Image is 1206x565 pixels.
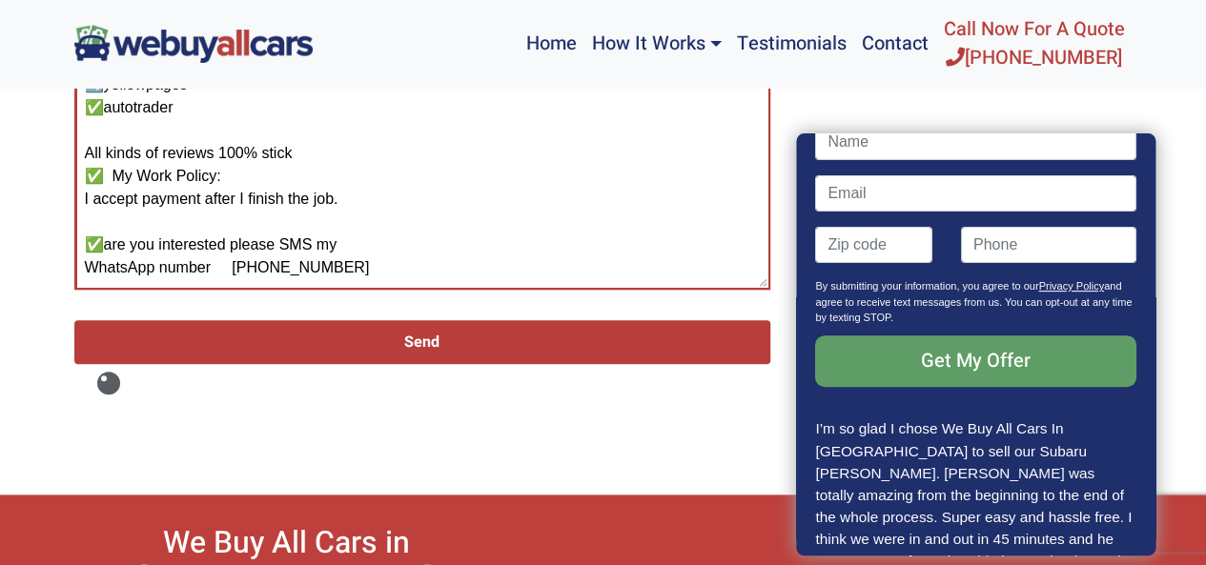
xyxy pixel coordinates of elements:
[816,278,1136,335] p: By submitting your information, you agree to our and agree to receive text messages from us. You ...
[816,175,1136,212] input: Email
[729,8,854,80] a: Testimonials
[518,8,583,80] a: Home
[961,227,1136,263] input: Phone
[74,25,313,62] img: We Buy All Cars in NJ logo
[74,320,770,364] input: Send
[583,8,728,80] a: How It Works
[816,227,933,263] input: Zip code
[816,335,1136,387] input: Get My Offer
[854,8,936,80] a: Contact
[1039,280,1104,292] a: Privacy Policy
[816,124,1136,160] input: Name
[936,8,1133,80] a: Call Now For A Quote[PHONE_NUMBER]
